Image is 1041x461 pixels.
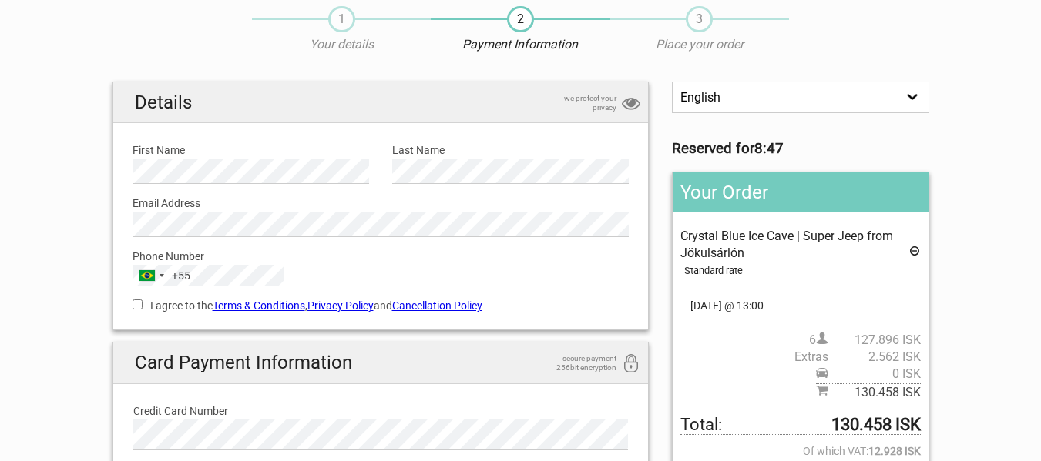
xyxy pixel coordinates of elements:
[622,354,640,375] i: 256bit encryption
[809,332,921,349] span: 6 person(s)
[794,349,921,366] span: Extras
[172,267,190,284] div: +55
[133,195,630,212] label: Email Address
[133,266,190,286] button: Selected country
[754,140,784,157] strong: 8:47
[816,366,921,382] span: Pickup price
[539,94,616,112] span: we protect your privacy
[507,6,534,32] span: 2
[828,332,921,349] span: 127.896 ISK
[392,299,482,312] a: Cancellation Policy
[133,142,369,159] label: First Name
[392,142,629,159] label: Last Name
[680,229,893,260] span: Crystal Blue Ice Cave | Super Jeep from Jökulsárlón
[113,342,649,383] h2: Card Payment Information
[431,36,609,53] p: Payment Information
[673,172,928,212] h2: Your Order
[328,6,355,32] span: 1
[828,349,921,366] span: 2.562 ISK
[307,299,374,312] a: Privacy Policy
[828,366,921,382] span: 0 ISK
[539,354,616,372] span: secure payment 256bit encryption
[868,443,921,459] strong: 12.928 ISK
[22,27,174,39] p: We're away right now. Please check back later!
[828,384,921,401] span: 130.458 ISK
[816,383,921,401] span: Subtotal
[831,416,921,433] strong: 130.458 ISK
[113,82,649,123] h2: Details
[133,248,630,265] label: Phone Number
[680,297,920,314] span: [DATE] @ 13:00
[672,140,929,157] h3: Reserved for
[680,443,920,459] span: Of which VAT:
[686,6,713,32] span: 3
[177,24,196,42] button: Open LiveChat chat widget
[622,94,640,115] i: privacy protection
[252,36,431,53] p: Your details
[213,299,305,312] a: Terms & Conditions
[680,416,920,434] span: Total to be paid
[133,297,630,314] label: I agree to the , and
[610,36,789,53] p: Place your order
[133,403,629,419] label: Credit Card Number
[684,262,920,279] div: Standard rate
